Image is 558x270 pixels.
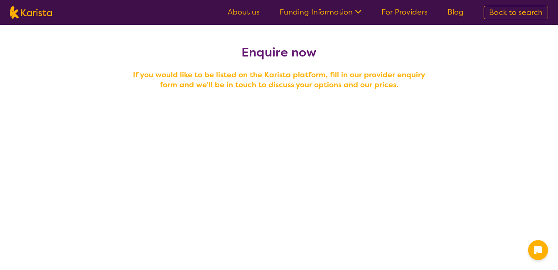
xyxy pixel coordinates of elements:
a: Blog [447,7,464,17]
a: Back to search [484,6,548,19]
a: Funding Information [280,7,361,17]
h4: If you would like to be listed on the Karista platform, fill in our provider enquiry form and we'... [130,70,429,90]
a: For Providers [381,7,428,17]
span: Back to search [489,7,543,17]
h2: Enquire now [130,45,429,60]
a: About us [228,7,260,17]
img: Karista logo [10,6,52,19]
